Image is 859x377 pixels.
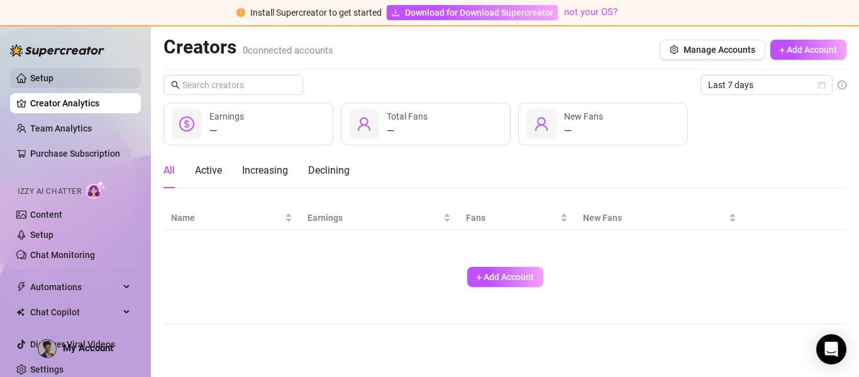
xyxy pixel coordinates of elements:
th: New Fans [575,206,744,230]
th: Fans [458,206,575,230]
span: dollar-circle [179,116,194,132]
div: Increasing [242,163,288,178]
a: Content [30,210,62,220]
span: Earnings [308,211,441,225]
div: — [564,123,603,138]
span: Name [171,211,282,225]
div: All [163,163,175,178]
span: Install Supercreator to get started [250,8,382,18]
span: Download for Download Supercreator [405,6,553,20]
img: logo-BBDzfeDw.svg [10,44,104,57]
th: Name [163,206,300,230]
input: Search creators [182,78,285,92]
span: + Add Account [477,272,534,282]
a: Settings [30,364,64,374]
a: Creator Analytics [30,93,131,113]
a: Purchase Subscription [30,149,120,159]
div: Open Intercom Messenger [816,334,846,364]
a: Setup [30,73,53,83]
span: Last 7 days [708,76,825,94]
a: Setup [30,230,53,240]
span: Izzy AI Chatter [18,186,81,198]
span: Manage Accounts [684,45,755,55]
img: AI Chatter [86,181,106,199]
span: info-circle [838,81,846,89]
button: + Add Account [770,40,846,60]
span: download [391,8,400,17]
span: 0 connected accounts [243,45,333,56]
img: ACg8ocLzP9o5i02KfIbJWEKKpSlvEf9Oj6bgbhOmjLaKtnxGFpw1z41nHA=s96-c [38,340,56,357]
span: search [171,81,180,89]
span: Automations [30,277,119,297]
span: New Fans [583,211,726,225]
div: Active [195,163,222,178]
a: Chat Monitoring [30,250,95,260]
span: New Fans [564,111,603,121]
a: Download for Download Supercreator [387,5,558,20]
span: My Account [63,342,113,354]
h2: Creators [163,35,333,59]
img: Chat Copilot [16,308,25,317]
div: — [209,123,244,138]
span: user [357,116,372,132]
span: exclamation-circle [236,8,245,17]
a: not your OS? [564,6,618,18]
span: user [534,116,549,132]
span: setting [670,45,679,54]
span: thunderbolt [16,282,26,292]
span: Total Fans [387,111,428,121]
button: Manage Accounts [660,40,765,60]
a: Discover Viral Videos [30,339,115,349]
span: Chat Copilot [30,302,119,322]
div: Declining [308,163,350,178]
th: Earnings [300,206,458,230]
div: — [387,123,428,138]
span: Earnings [209,111,244,121]
span: calendar [818,81,826,89]
a: Team Analytics [30,123,92,133]
span: + Add Account [780,45,837,55]
span: Fans [466,211,558,225]
button: + Add Account [467,267,543,287]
